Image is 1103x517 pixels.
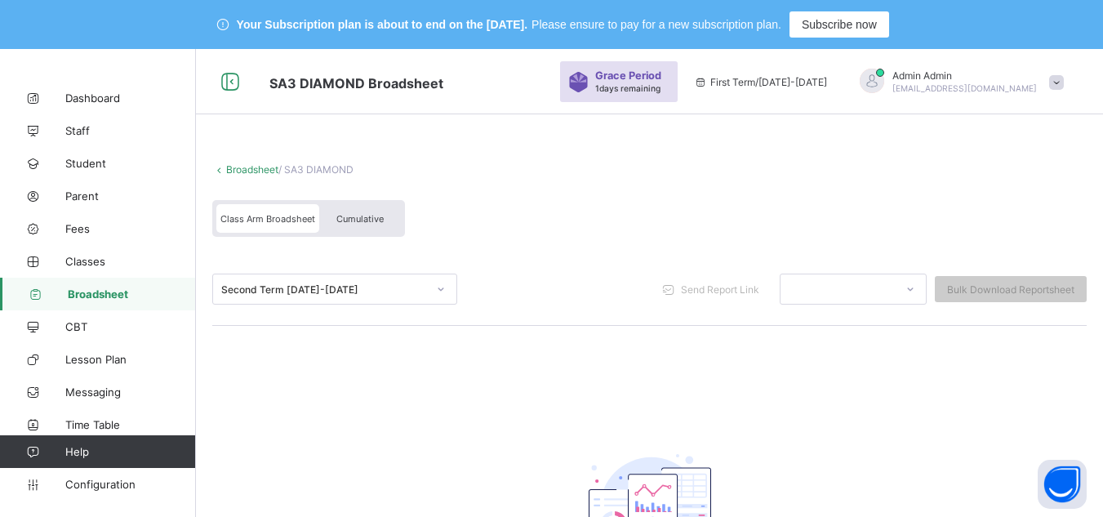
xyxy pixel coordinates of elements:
[220,213,315,225] span: Class Arm Broadsheet
[65,157,196,170] span: Student
[65,353,196,366] span: Lesson Plan
[65,255,196,268] span: Classes
[65,124,196,137] span: Staff
[595,83,660,93] span: 1 days remaining
[892,83,1037,93] span: [EMAIL_ADDRESS][DOMAIN_NAME]
[336,213,384,225] span: Cumulative
[237,18,527,31] span: Your Subscription plan is about to end on the [DATE].
[221,283,427,296] div: Second Term [DATE]-[DATE]
[681,283,759,296] span: Send Report Link
[65,445,195,458] span: Help
[1038,460,1087,509] button: Open asap
[802,18,877,31] span: Subscribe now
[226,163,278,176] a: Broadsheet
[269,75,443,91] span: Class Arm Broadsheet
[947,283,1074,296] span: Bulk Download Reportsheet
[531,18,781,31] span: Please ensure to pay for a new subscription plan.
[65,91,196,105] span: Dashboard
[65,478,195,491] span: Configuration
[843,69,1072,96] div: AdminAdmin
[65,386,196,399] span: Messaging
[892,69,1037,82] span: Admin Admin
[65,320,196,333] span: CBT
[65,189,196,203] span: Parent
[68,287,196,301] span: Broadsheet
[694,76,827,88] span: session/term information
[65,418,196,431] span: Time Table
[278,163,354,176] span: / SA3 DIAMOND
[65,222,196,235] span: Fees
[568,72,589,92] img: sticker-purple.71386a28dfed39d6af7621340158ba97.svg
[595,69,661,82] span: Grace Period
